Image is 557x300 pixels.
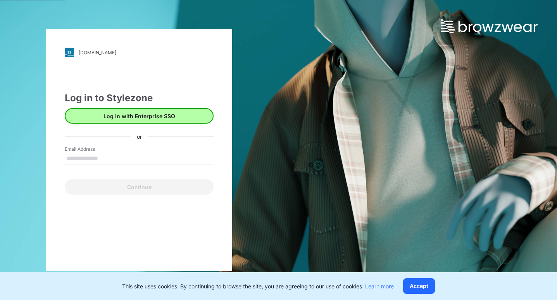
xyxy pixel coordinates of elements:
[441,19,538,33] img: browzwear-logo.e42bd6dac1945053ebaf764b6aa21510.svg
[122,282,394,290] p: This site uses cookies. By continuing to browse the site, you are agreeing to our use of cookies.
[65,91,214,105] div: Log in to Stylezone
[365,283,394,290] a: Learn more
[403,278,435,294] button: Accept
[79,50,116,55] div: [DOMAIN_NAME]
[65,146,119,153] label: Email Address
[131,132,148,140] div: or
[65,108,214,124] button: Log in with Enterprise SSO
[65,48,214,57] a: [DOMAIN_NAME]
[65,48,74,57] img: stylezone-logo.562084cfcfab977791bfbf7441f1a819.svg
